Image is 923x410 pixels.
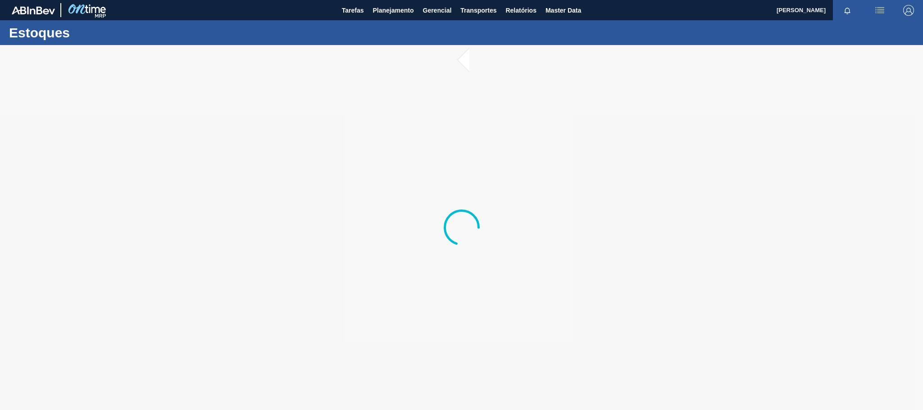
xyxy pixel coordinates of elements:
[546,5,581,16] span: Master Data
[342,5,364,16] span: Tarefas
[505,5,536,16] span: Relatórios
[9,27,169,38] h1: Estoques
[373,5,414,16] span: Planejamento
[460,5,496,16] span: Transportes
[12,6,55,14] img: TNhmsLtSVTkK8tSr43FrP2fwEKptu5GPRR3wAAAABJRU5ErkJggg==
[874,5,885,16] img: userActions
[423,5,452,16] span: Gerencial
[903,5,914,16] img: Logout
[833,4,862,17] button: Notificações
